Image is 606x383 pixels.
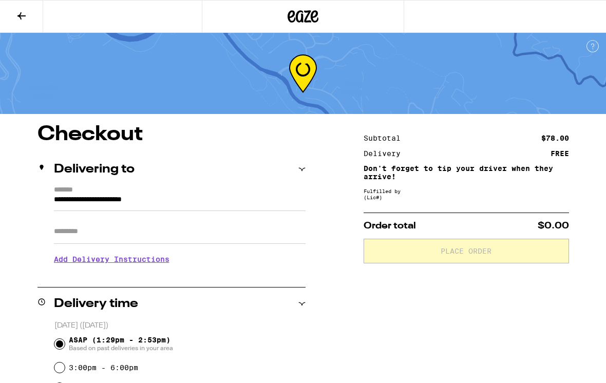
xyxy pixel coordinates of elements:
[364,239,569,263] button: Place Order
[364,221,416,231] span: Order total
[538,221,569,231] span: $0.00
[364,150,408,157] div: Delivery
[54,321,306,331] p: [DATE] ([DATE])
[54,163,135,176] h2: Delivering to
[441,247,491,255] span: Place Order
[69,363,138,372] label: 3:00pm - 6:00pm
[54,247,306,271] h3: Add Delivery Instructions
[37,124,306,145] h1: Checkout
[364,164,569,181] p: Don't forget to tip your driver when they arrive!
[364,135,408,142] div: Subtotal
[364,188,569,200] div: Fulfilled by (Lic# )
[54,298,138,310] h2: Delivery time
[69,344,173,352] span: Based on past deliveries in your area
[551,150,569,157] div: FREE
[69,336,173,352] span: ASAP (1:29pm - 2:53pm)
[541,135,569,142] div: $78.00
[54,271,306,279] p: We'll contact you at [PHONE_NUMBER] when we arrive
